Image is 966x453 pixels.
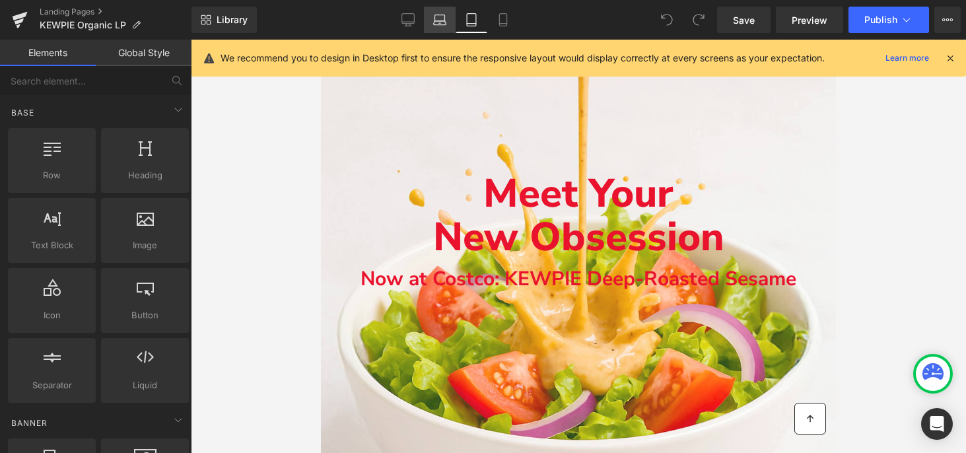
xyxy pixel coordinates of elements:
[792,13,827,27] span: Preview
[733,13,755,27] span: Save
[12,308,92,322] span: Icon
[776,7,843,33] a: Preview
[392,7,424,33] a: Desktop
[221,51,825,65] p: We recommend you to design in Desktop first to ensure the responsive layout would display correct...
[880,50,934,66] a: Learn more
[40,7,191,17] a: Landing Pages
[848,7,929,33] button: Publish
[654,7,680,33] button: Undo
[934,7,961,33] button: More
[864,15,897,25] span: Publish
[40,226,475,253] span: Now at Costco: KEWPIE Deep-Roasted Sesame
[40,20,126,30] span: KEWPIE Organic LP
[105,238,185,252] span: Image
[487,7,519,33] a: Mobile
[217,14,248,26] span: Library
[105,308,185,322] span: Button
[12,168,92,182] span: Row
[96,40,191,66] a: Global Style
[10,106,36,119] span: Base
[921,408,953,440] div: Open Intercom Messenger
[685,7,712,33] button: Redo
[191,7,257,33] a: New Library
[112,170,403,225] span: New Obsession
[12,238,92,252] span: Text Block
[105,168,185,182] span: Heading
[456,7,487,33] a: Tablet
[105,378,185,392] span: Liquid
[424,7,456,33] a: Laptop
[12,378,92,392] span: Separator
[10,417,49,429] span: Banner
[162,127,353,181] span: Meet Your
